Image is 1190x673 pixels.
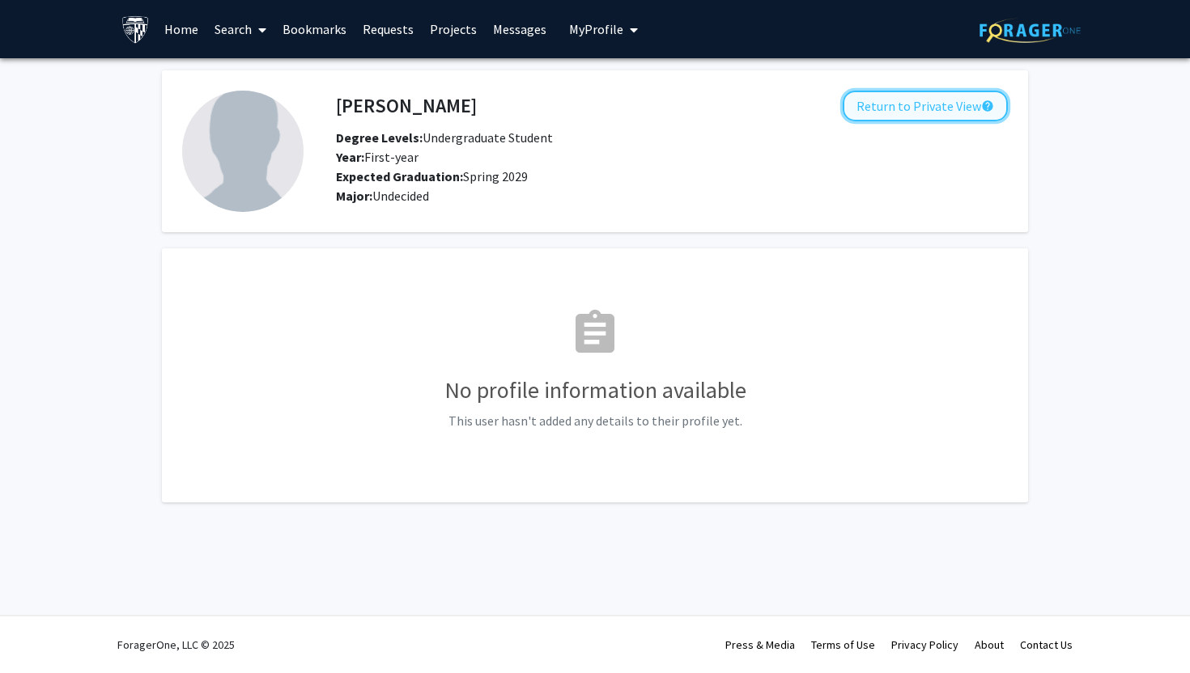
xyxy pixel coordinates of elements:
p: This user hasn't added any details to their profile yet. [182,411,1008,430]
a: Bookmarks [274,1,355,57]
a: Press & Media [725,637,795,652]
a: Contact Us [1020,637,1073,652]
img: Johns Hopkins University Logo [121,15,150,44]
fg-card: No Profile Information [162,248,1028,502]
a: Messages [485,1,555,57]
button: Return to Private View [843,91,1008,121]
span: First-year [336,149,419,165]
span: Undergraduate Student [336,129,553,146]
a: Home [156,1,206,57]
img: ForagerOne Logo [980,18,1081,43]
a: Search [206,1,274,57]
h3: No profile information available [182,377,1008,404]
a: Terms of Use [811,637,875,652]
a: Requests [355,1,422,57]
a: About [975,637,1004,652]
b: Degree Levels: [336,129,423,146]
div: ForagerOne, LLC © 2025 [117,616,235,673]
a: Projects [422,1,485,57]
span: My Profile [569,21,623,37]
mat-icon: help [981,96,994,116]
span: Undecided [372,188,429,204]
b: Year: [336,149,364,165]
b: Expected Graduation: [336,168,463,184]
a: Privacy Policy [891,637,958,652]
b: Major: [336,188,372,204]
img: Profile Picture [182,91,304,212]
span: Spring 2029 [336,168,528,184]
mat-icon: assignment [569,307,621,359]
iframe: Chat [12,600,69,661]
h4: [PERSON_NAME] [336,91,477,121]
